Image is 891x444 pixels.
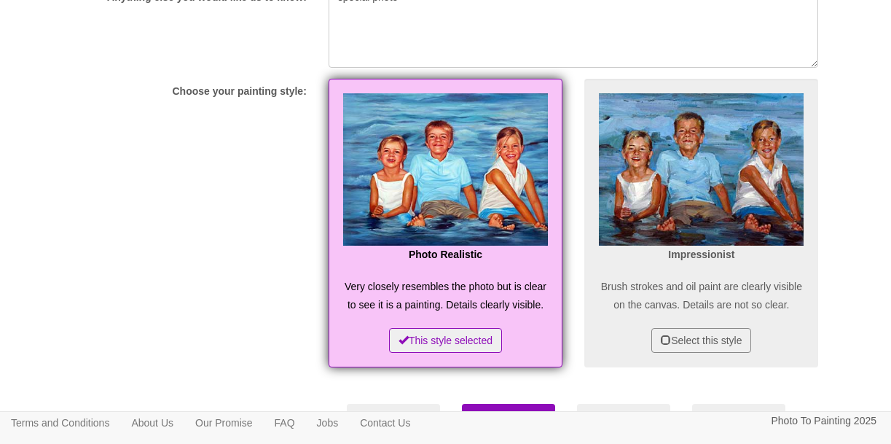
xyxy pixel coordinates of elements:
a: Jobs [306,412,350,434]
button: Select this style [651,328,751,353]
a: About Us [120,412,184,434]
label: Choose your painting style: [172,84,306,98]
a: Contact Us [349,412,421,434]
p: Brush strokes and oil paint are clearly visible on the canvas. Details are not so clear. [599,278,804,313]
p: Photo Realistic [343,246,548,264]
p: Impressionist [599,246,804,264]
button: This style selected [389,328,502,353]
a: FAQ [264,412,306,434]
p: Very closely resembles the photo but is clear to see it is a painting. Details clearly visible. [343,278,548,313]
p: Photo To Painting 2025 [771,412,876,430]
label: How many people will be in the painting? [114,409,314,424]
img: Realism [343,93,548,246]
img: Impressionist [599,93,804,246]
a: Our Promise [184,412,264,434]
